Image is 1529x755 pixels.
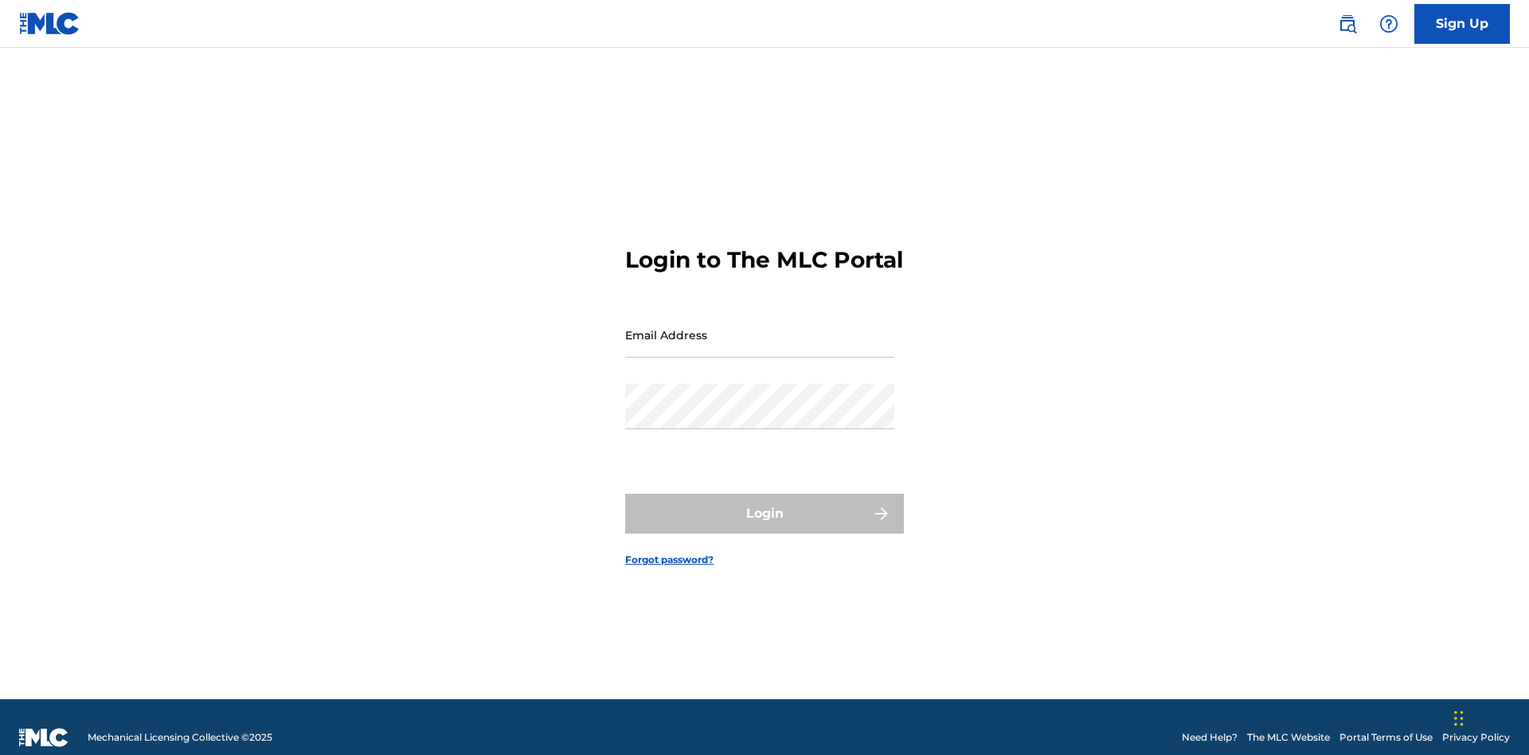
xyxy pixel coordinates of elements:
a: The MLC Website [1247,730,1330,745]
span: Mechanical Licensing Collective © 2025 [88,730,272,745]
a: Portal Terms of Use [1339,730,1433,745]
a: Public Search [1332,8,1363,40]
img: search [1338,14,1357,33]
div: Drag [1454,694,1464,742]
div: Help [1373,8,1405,40]
img: logo [19,728,68,747]
img: help [1379,14,1398,33]
iframe: Chat Widget [1449,679,1529,755]
a: Sign Up [1414,4,1510,44]
a: Forgot password? [625,553,714,567]
img: MLC Logo [19,12,80,35]
a: Need Help? [1182,730,1238,745]
h3: Login to The MLC Portal [625,246,903,274]
a: Privacy Policy [1442,730,1510,745]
